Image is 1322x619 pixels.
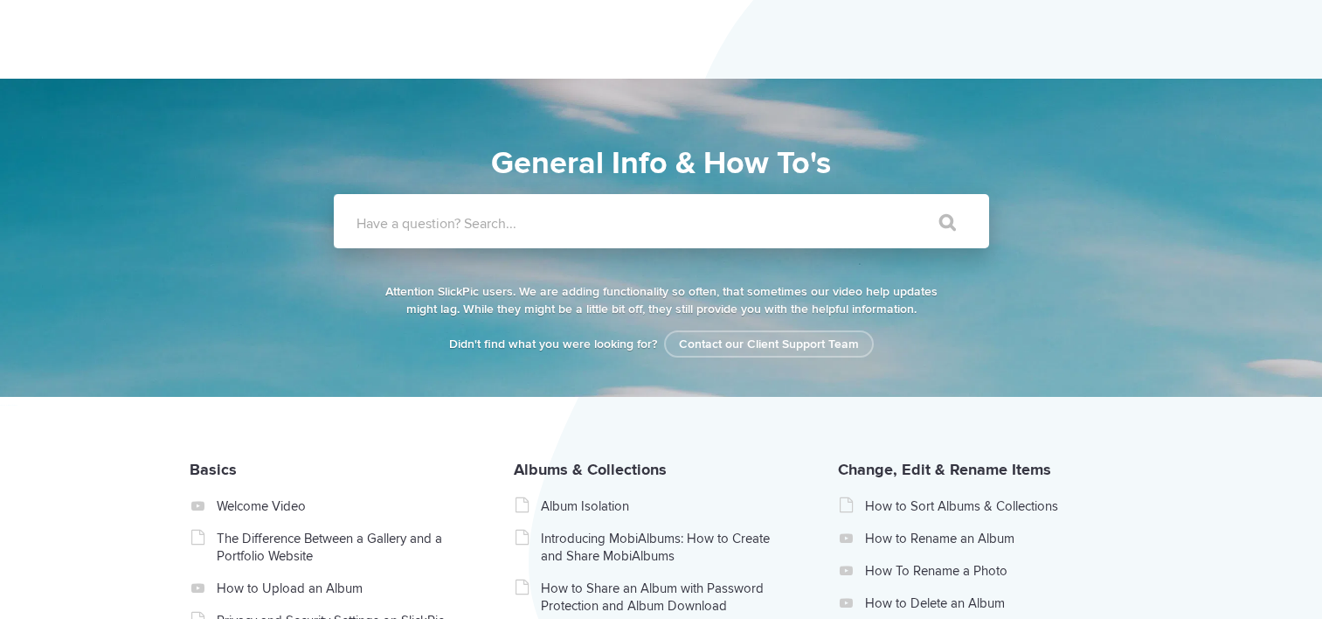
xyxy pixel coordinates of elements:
[865,530,1112,547] a: How to Rename an Album
[903,201,976,243] input: 
[190,460,237,479] a: Basics
[541,580,788,615] a: How to Share an Album with Password Protection and Album Download
[541,497,788,515] a: Album Isolation
[382,283,941,318] p: Attention SlickPic users. We are adding functionality so often, that sometimes our video help upd...
[382,336,941,353] p: Didn't find what you were looking for?
[541,530,788,565] a: Introducing MobiAlbums: How to Create and Share MobiAlbums
[664,330,874,358] a: Contact our Client Support Team
[865,562,1112,580] a: How To Rename a Photo
[514,460,667,479] a: Albums & Collections
[356,215,1012,233] label: Have a question? Search...
[255,140,1068,187] h1: General Info & How To's
[217,497,464,515] a: Welcome Video
[217,530,464,565] a: The Difference Between a Gallery and a Portfolio Website
[838,460,1051,479] a: Change, Edit & Rename Items
[865,595,1112,612] a: How to Delete an Album
[217,580,464,597] a: How to Upload an Album
[865,497,1112,515] a: How to Sort Albums & Collections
